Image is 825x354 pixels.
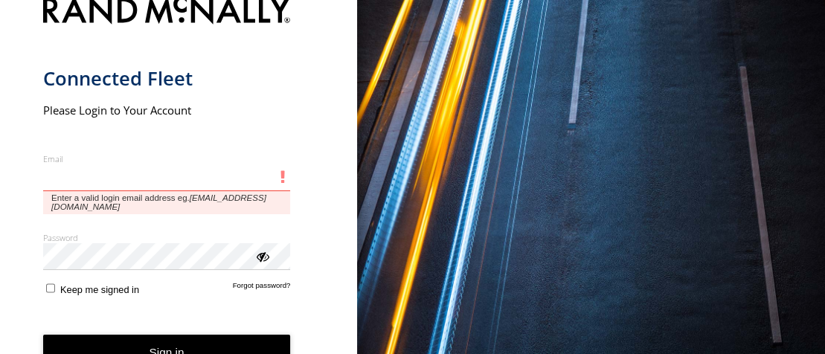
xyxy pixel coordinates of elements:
[43,153,291,164] label: Email
[46,283,56,293] input: Keep me signed in
[43,232,291,243] label: Password
[254,248,269,263] div: ViewPassword
[60,284,139,295] span: Keep me signed in
[43,103,291,118] h2: Please Login to Your Account
[51,193,266,211] em: [EMAIL_ADDRESS][DOMAIN_NAME]
[43,66,291,91] h1: Connected Fleet
[233,281,291,295] a: Forgot password?
[43,191,291,214] span: Enter a valid login email address eg.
